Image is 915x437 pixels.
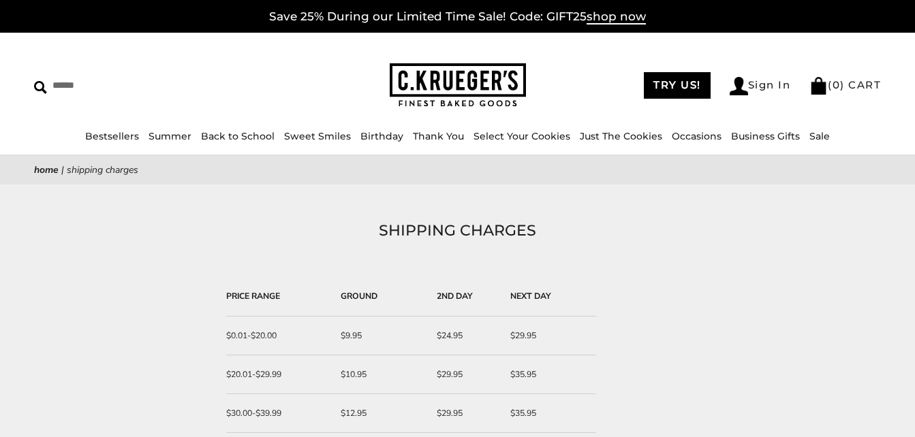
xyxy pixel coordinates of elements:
[34,162,881,178] nav: breadcrumbs
[430,355,503,394] td: $29.95
[334,317,430,355] td: $9.95
[809,130,830,142] a: Sale
[226,317,334,355] td: $0.01-$20.00
[226,291,280,302] strong: PRICE RANGE
[149,130,191,142] a: Summer
[587,10,646,25] span: shop now
[503,317,596,355] td: $29.95
[226,406,327,420] div: $30.00-$39.99
[510,291,551,302] strong: NEXT DAY
[61,163,64,176] span: |
[390,63,526,108] img: C.KRUEGER'S
[334,394,430,433] td: $12.95
[341,291,377,302] strong: GROUND
[731,130,800,142] a: Business Gifts
[34,75,230,96] input: Search
[413,130,464,142] a: Thank You
[644,72,711,99] a: TRY US!
[284,130,351,142] a: Sweet Smiles
[269,10,646,25] a: Save 25% During our Limited Time Sale! Code: GIFT25shop now
[833,78,841,91] span: 0
[730,77,748,95] img: Account
[201,130,275,142] a: Back to School
[67,163,138,176] span: SHIPPING CHARGES
[360,130,403,142] a: Birthday
[334,355,430,394] td: $10.95
[672,130,722,142] a: Occasions
[34,163,59,176] a: Home
[474,130,570,142] a: Select Your Cookies
[430,317,503,355] td: $24.95
[809,78,881,91] a: (0) CART
[55,218,860,243] h1: SHIPPING CHARGES
[503,355,596,394] td: $35.95
[430,394,503,433] td: $29.95
[730,77,791,95] a: Sign In
[503,394,596,433] td: $35.95
[580,130,662,142] a: Just The Cookies
[226,369,281,380] span: $20.01-$29.99
[34,81,47,94] img: Search
[437,291,473,302] strong: 2ND DAY
[809,77,828,95] img: Bag
[85,130,139,142] a: Bestsellers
